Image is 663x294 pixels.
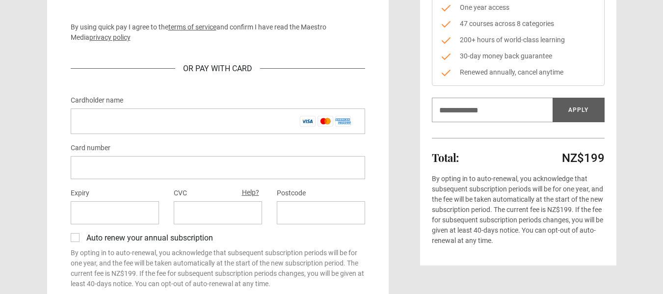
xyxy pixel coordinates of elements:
[174,187,187,199] label: CVC
[239,187,262,199] button: Help?
[79,208,151,217] iframe: Secure expiration date input frame
[562,150,605,166] p: NZ$199
[79,163,357,172] iframe: Secure card number input frame
[432,152,459,163] h2: Total:
[277,187,306,199] label: Postcode
[82,232,213,244] label: Auto renew your annual subscription
[71,22,365,43] p: By using quick pay I agree to the and confirm I have read the Maestro Media
[71,248,365,289] p: By opting in to auto-renewal, you acknowledge that subsequent subscription periods will be for on...
[432,174,605,246] p: By opting in to auto-renewal, you acknowledge that subsequent subscription periods will be for on...
[168,23,216,31] a: terms of service
[71,187,89,199] label: Expiry
[175,63,260,75] div: Or Pay With Card
[71,95,123,107] label: Cardholder name
[440,2,596,13] li: One year access
[440,51,596,61] li: 30-day money back guarantee
[440,35,596,45] li: 200+ hours of world-class learning
[182,208,254,217] iframe: Secure CVC input frame
[440,19,596,29] li: 47 courses across 8 categories
[440,67,596,78] li: Renewed annually, cancel anytime
[285,208,357,217] iframe: Secure postal code input frame
[553,98,605,122] button: Apply
[71,142,110,154] label: Card number
[89,33,131,41] a: privacy policy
